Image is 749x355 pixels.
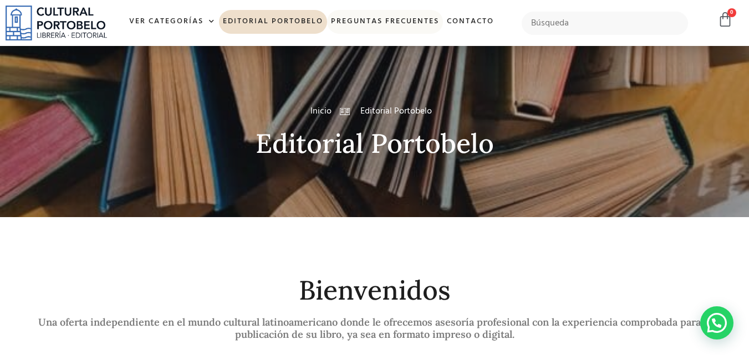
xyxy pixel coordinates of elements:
h2: Editorial Portobelo [26,129,724,158]
a: Inicio [310,105,332,118]
span: Editorial Portobelo [358,105,432,118]
span: 0 [727,8,736,17]
a: Preguntas frecuentes [327,10,443,34]
a: Ver Categorías [125,10,219,34]
a: Contacto [443,10,498,34]
a: 0 [717,12,733,28]
h2: Una oferta independiente en el mundo cultural latinoamericano donde le ofrecemos asesoría profesi... [26,316,724,340]
a: Editorial Portobelo [219,10,327,34]
input: Búsqueda [522,12,689,35]
h2: Bienvenidos [26,276,724,305]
